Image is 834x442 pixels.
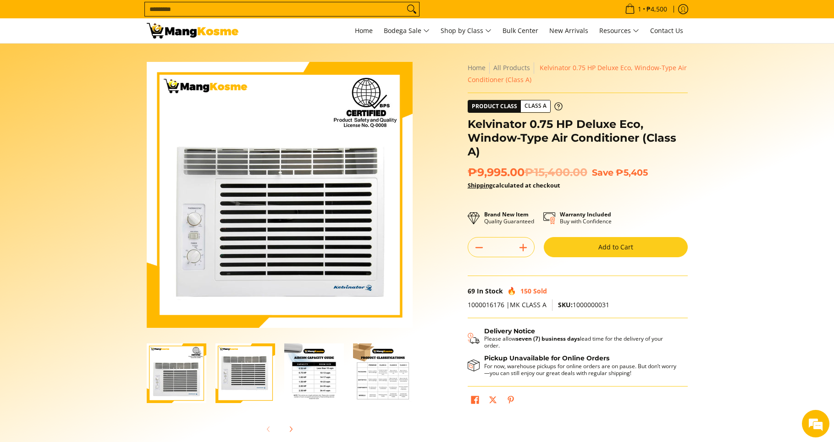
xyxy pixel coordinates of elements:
a: Contact Us [646,18,688,43]
a: Share on Facebook [469,393,481,409]
span: Kelvinator 0.75 HP Deluxe Eco, Window-Type Air Conditioner (Class A) [468,63,687,84]
strong: calculated at checkout [468,181,560,189]
img: Kelvinator 0.75 HP Deluxe Eco, Window-Type Air Conditioner (Class A)-1 [147,343,206,403]
span: 1000016176 |MK CLASS A [468,300,547,309]
button: Add [512,240,534,255]
a: Pin on Pinterest [504,393,517,409]
button: Search [404,2,419,16]
a: Shop by Class [436,18,496,43]
button: Next [281,419,301,439]
span: 1 [636,6,643,12]
img: kelvinator-.75hp-deluxe-eco-window-type-aircon-class-b-full-view-mang-kosme [215,343,275,403]
a: Product Class Class A [468,100,563,113]
strong: Pickup Unavailable for Online Orders [484,354,609,362]
img: Kelvinator 0.75 HP Deluxe Eco, Window-Type Air Conditioner (Class A) [147,62,413,328]
span: Bulk Center [503,26,538,35]
strong: Delivery Notice [484,327,535,335]
strong: Warranty Included [560,210,611,218]
a: New Arrivals [545,18,593,43]
span: ₱5,405 [616,167,648,178]
span: Resources [599,25,639,37]
a: Shipping [468,181,492,189]
span: Home [355,26,373,35]
a: All Products [493,63,530,72]
span: Shop by Class [441,25,492,37]
span: SKU: [558,300,573,309]
button: Subtract [468,240,490,255]
a: Post on X [486,393,499,409]
span: Bodega Sale [384,25,430,37]
span: Sold [533,287,547,295]
strong: seven (7) business days [516,335,580,343]
span: Class A [521,100,550,112]
a: Resources [595,18,644,43]
span: Product Class [468,100,521,112]
span: 1000000031 [558,300,609,309]
span: Save [592,167,613,178]
a: Bodega Sale [379,18,434,43]
nav: Main Menu [248,18,688,43]
h1: Kelvinator 0.75 HP Deluxe Eco, Window-Type Air Conditioner (Class A) [468,117,688,159]
button: Add to Cart [544,237,688,257]
span: ₱9,995.00 [468,166,587,179]
img: Kelvinator 0.75 HP Deluxe Eco, Window-Type Air Conditioner (Class A)-4 [353,343,413,403]
span: New Arrivals [549,26,588,35]
span: ₱4,500 [645,6,668,12]
a: Bulk Center [498,18,543,43]
img: Kelvinator 0.75 HP Deluxe Eco, Window-Type Aircon l Mang Kosme [147,23,238,39]
button: Shipping & Delivery [468,327,679,349]
nav: Breadcrumbs [468,62,688,86]
img: Kelvinator 0.75 HP Deluxe Eco, Window-Type Air Conditioner (Class A)-3 [284,343,344,403]
span: Contact Us [650,26,683,35]
span: 150 [520,287,531,295]
span: 69 [468,287,475,295]
span: In Stock [477,287,503,295]
p: Buy with Confidence [560,211,612,225]
p: Quality Guaranteed [484,211,534,225]
span: • [622,4,670,14]
p: For now, warehouse pickups for online orders are on pause. But don’t worry—you can still enjoy ou... [484,363,679,376]
del: ₱15,400.00 [525,166,587,179]
a: Home [350,18,377,43]
p: Please allow lead time for the delivery of your order. [484,335,679,349]
a: Home [468,63,486,72]
strong: Brand New Item [484,210,529,218]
